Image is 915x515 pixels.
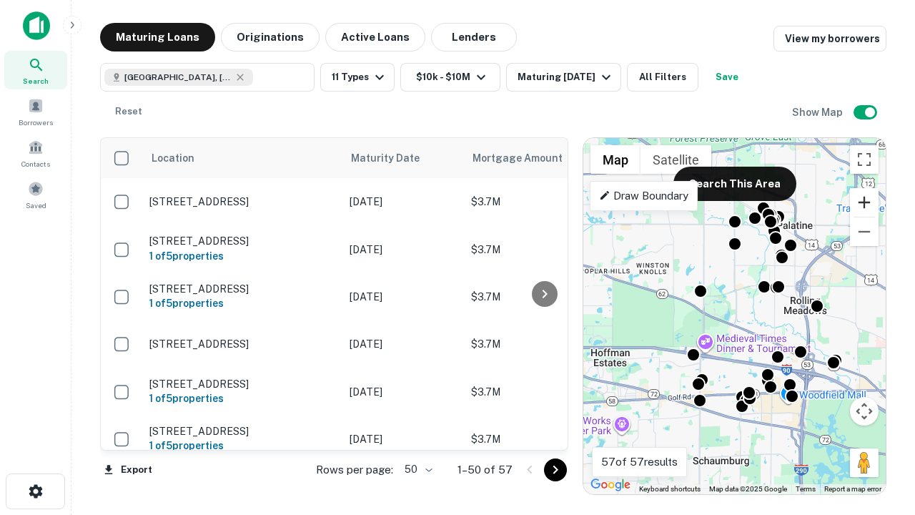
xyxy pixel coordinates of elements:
[342,138,464,178] th: Maturity Date
[4,92,67,131] a: Borrowers
[627,63,698,92] button: All Filters
[471,194,614,210] p: $3.7M
[471,336,614,352] p: $3.7M
[350,431,457,447] p: [DATE]
[23,11,50,40] img: capitalize-icon.png
[673,167,796,201] button: Search This Area
[149,235,335,247] p: [STREET_ADDRESS]
[704,63,750,92] button: Save your search to get updates of matches that match your search criteria.
[149,338,335,350] p: [STREET_ADDRESS]
[431,23,517,51] button: Lenders
[350,242,457,257] p: [DATE]
[350,289,457,305] p: [DATE]
[124,71,232,84] span: [GEOGRAPHIC_DATA], [GEOGRAPHIC_DATA]
[400,63,500,92] button: $10k - $10M
[824,485,881,493] a: Report a map error
[850,448,879,477] button: Drag Pegman onto the map to open Street View
[149,295,335,311] h6: 1 of 5 properties
[149,438,335,453] h6: 1 of 5 properties
[640,145,711,174] button: Show satellite imagery
[4,134,67,172] a: Contacts
[471,431,614,447] p: $3.7M
[149,391,335,406] h6: 1 of 5 properties
[106,97,152,126] button: Reset
[844,355,915,423] iframe: Chat Widget
[471,242,614,257] p: $3.7M
[149,248,335,264] h6: 1 of 5 properties
[850,217,879,246] button: Zoom out
[26,200,46,211] span: Saved
[544,458,567,481] button: Go to next page
[601,453,678,471] p: 57 of 57 results
[142,138,342,178] th: Location
[399,459,435,480] div: 50
[21,158,50,170] span: Contacts
[709,485,787,493] span: Map data ©2025 Google
[23,75,49,87] span: Search
[850,188,879,217] button: Zoom in
[471,289,614,305] p: $3.7M
[4,51,67,89] a: Search
[19,117,53,128] span: Borrowers
[473,149,581,167] span: Mortgage Amount
[149,283,335,295] p: [STREET_ADDRESS]
[4,175,67,214] a: Saved
[506,63,621,92] button: Maturing [DATE]
[221,23,320,51] button: Originations
[471,384,614,400] p: $3.7M
[350,384,457,400] p: [DATE]
[149,378,335,391] p: [STREET_ADDRESS]
[149,425,335,438] p: [STREET_ADDRESS]
[325,23,425,51] button: Active Loans
[320,63,395,92] button: 11 Types
[583,138,886,494] div: 0 0
[151,149,194,167] span: Location
[599,187,688,205] p: Draw Boundary
[100,23,215,51] button: Maturing Loans
[792,104,845,120] h6: Show Map
[464,138,621,178] th: Mortgage Amount
[350,336,457,352] p: [DATE]
[149,195,335,208] p: [STREET_ADDRESS]
[796,485,816,493] a: Terms (opens in new tab)
[587,476,634,494] img: Google
[457,461,513,479] p: 1–50 of 57
[316,461,393,479] p: Rows per page:
[850,145,879,174] button: Toggle fullscreen view
[100,459,156,481] button: Export
[351,149,438,167] span: Maturity Date
[518,69,615,86] div: Maturing [DATE]
[587,476,634,494] a: Open this area in Google Maps (opens a new window)
[350,194,457,210] p: [DATE]
[639,484,701,494] button: Keyboard shortcuts
[590,145,640,174] button: Show street map
[773,26,886,51] a: View my borrowers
